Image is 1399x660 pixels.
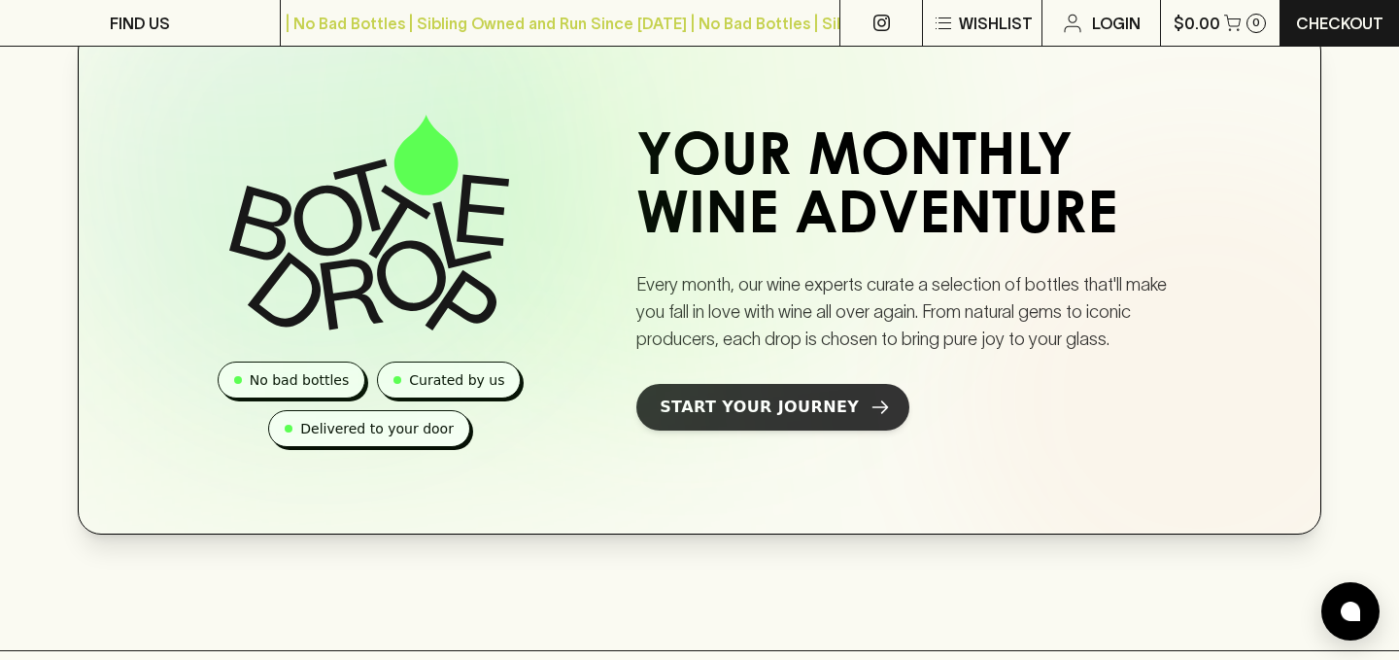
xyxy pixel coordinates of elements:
[1341,602,1360,621] img: bubble-icon
[636,384,909,431] a: Start Your Journey
[959,12,1033,35] p: Wishlist
[229,115,509,330] img: Bottle Drop
[660,396,859,419] span: Start Your Journey
[1174,12,1220,35] p: $0.00
[1092,12,1141,35] p: Login
[1252,17,1260,28] p: 0
[110,12,170,35] p: FIND US
[636,131,1196,248] h2: Your Monthly Wine Adventure
[636,271,1196,353] p: Every month, our wine experts curate a selection of bottles that'll make you fall in love with wi...
[1296,12,1383,35] p: Checkout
